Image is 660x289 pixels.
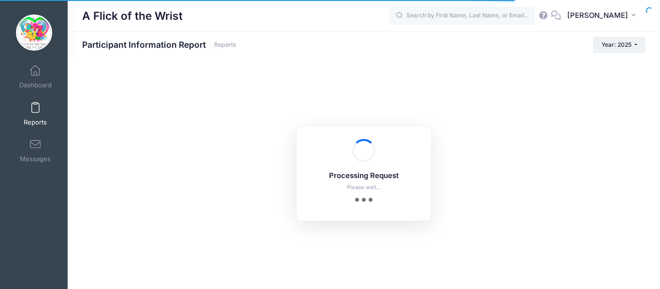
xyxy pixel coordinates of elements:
a: Messages [13,134,58,167]
h5: Processing Request [309,172,418,180]
p: Please wait... [309,183,418,192]
span: Year: 2025 [602,41,631,48]
button: [PERSON_NAME] [561,5,646,27]
img: A Flick of the Wrist [16,14,52,51]
span: Messages [20,155,51,164]
a: Reports [214,41,236,49]
a: Dashboard [13,60,58,94]
button: Year: 2025 [593,37,646,53]
h1: Participant Information Report [82,40,236,50]
h1: A Flick of the Wrist [82,5,183,27]
input: Search by First Name, Last Name, or Email... [390,6,535,26]
span: [PERSON_NAME] [567,10,628,21]
span: Dashboard [19,82,52,90]
a: Reports [13,97,58,131]
span: Reports [24,118,47,126]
